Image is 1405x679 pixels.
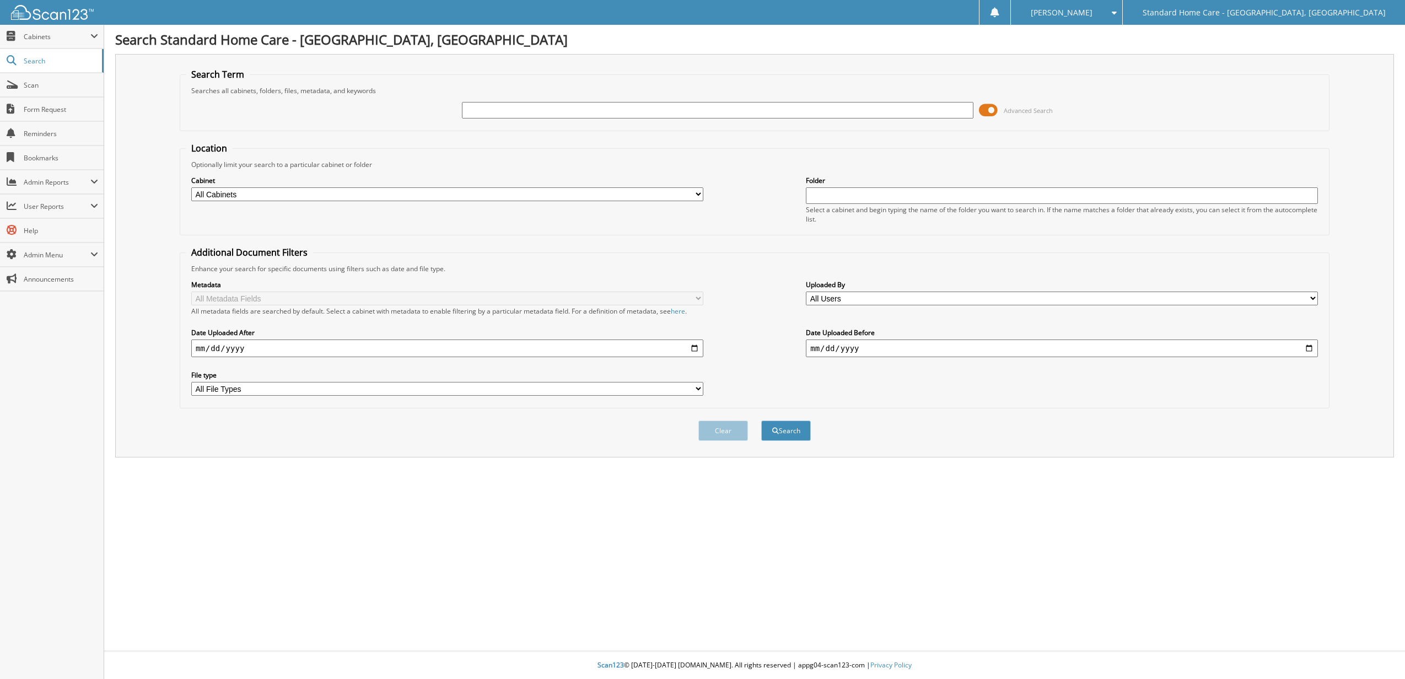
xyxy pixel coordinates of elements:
span: [PERSON_NAME] [1031,9,1092,16]
label: Date Uploaded After [191,328,703,337]
span: Bookmarks [24,153,98,163]
a: Privacy Policy [870,660,912,670]
div: Select a cabinet and begin typing the name of the folder you want to search in. If the name match... [806,205,1318,224]
legend: Search Term [186,68,250,80]
span: Admin Menu [24,250,90,260]
label: File type [191,370,703,380]
label: Cabinet [191,176,703,185]
span: User Reports [24,202,90,211]
legend: Additional Document Filters [186,246,313,258]
span: Cabinets [24,32,90,41]
span: Help [24,226,98,235]
input: start [191,339,703,357]
span: Advanced Search [1004,106,1053,115]
legend: Location [186,142,233,154]
iframe: Chat Widget [1350,626,1405,679]
div: Searches all cabinets, folders, files, metadata, and keywords [186,86,1323,95]
span: Search [24,56,96,66]
span: Scan123 [597,660,624,670]
a: here [671,306,685,316]
label: Uploaded By [806,280,1318,289]
label: Metadata [191,280,703,289]
label: Date Uploaded Before [806,328,1318,337]
img: scan123-logo-white.svg [11,5,94,20]
span: Form Request [24,105,98,114]
div: © [DATE]-[DATE] [DOMAIN_NAME]. All rights reserved | appg04-scan123-com | [104,652,1405,679]
span: Announcements [24,274,98,284]
span: Admin Reports [24,177,90,187]
div: All metadata fields are searched by default. Select a cabinet with metadata to enable filtering b... [191,306,703,316]
label: Folder [806,176,1318,185]
input: end [806,339,1318,357]
button: Clear [698,421,748,441]
span: Standard Home Care - [GEOGRAPHIC_DATA], [GEOGRAPHIC_DATA] [1143,9,1386,16]
button: Search [761,421,811,441]
div: Optionally limit your search to a particular cabinet or folder [186,160,1323,169]
h1: Search Standard Home Care - [GEOGRAPHIC_DATA], [GEOGRAPHIC_DATA] [115,30,1394,48]
div: Enhance your search for specific documents using filters such as date and file type. [186,264,1323,273]
span: Scan [24,80,98,90]
span: Reminders [24,129,98,138]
